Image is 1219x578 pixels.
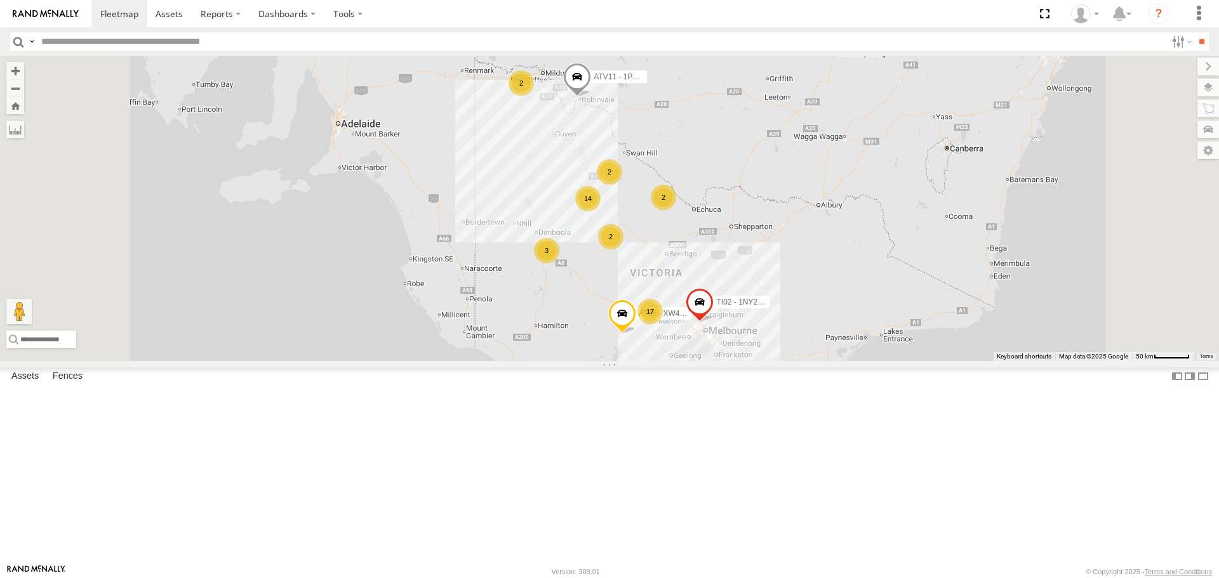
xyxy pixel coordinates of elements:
[1167,32,1194,51] label: Search Filter Options
[1145,568,1212,575] a: Terms and Conditions
[7,565,65,578] a: Visit our Website
[597,159,622,185] div: 2
[1171,367,1183,386] label: Dock Summary Table to the Left
[594,73,653,82] span: ATV11 - 1PU4CS
[1197,141,1219,159] label: Map Settings
[1183,367,1196,386] label: Dock Summary Table to the Right
[997,352,1051,361] button: Keyboard shortcuts
[1197,367,1209,386] label: Hide Summary Table
[1132,352,1194,361] button: Map scale: 50 km per 53 pixels
[6,79,24,97] button: Zoom out
[639,309,695,318] span: AT25 - XW40GB
[637,299,663,324] div: 17
[1067,4,1103,23] div: Adam Falloon
[1086,568,1212,575] div: © Copyright 2025 -
[6,97,24,114] button: Zoom Home
[509,70,534,96] div: 2
[716,298,769,306] span: TI02 - 1NY2RG
[575,186,601,211] div: 14
[46,368,89,386] label: Fences
[552,568,600,575] div: Version: 308.01
[1136,353,1154,360] span: 50 km
[6,62,24,79] button: Zoom in
[534,238,559,263] div: 3
[1200,353,1213,358] a: Terms (opens in new tab)
[13,10,79,18] img: rand-logo.svg
[5,368,45,386] label: Assets
[651,185,676,210] div: 2
[6,121,24,138] label: Measure
[27,32,37,51] label: Search Query
[598,224,623,249] div: 2
[1059,353,1128,360] span: Map data ©2025 Google
[1149,4,1169,24] i: ?
[6,299,32,324] button: Drag Pegman onto the map to open Street View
